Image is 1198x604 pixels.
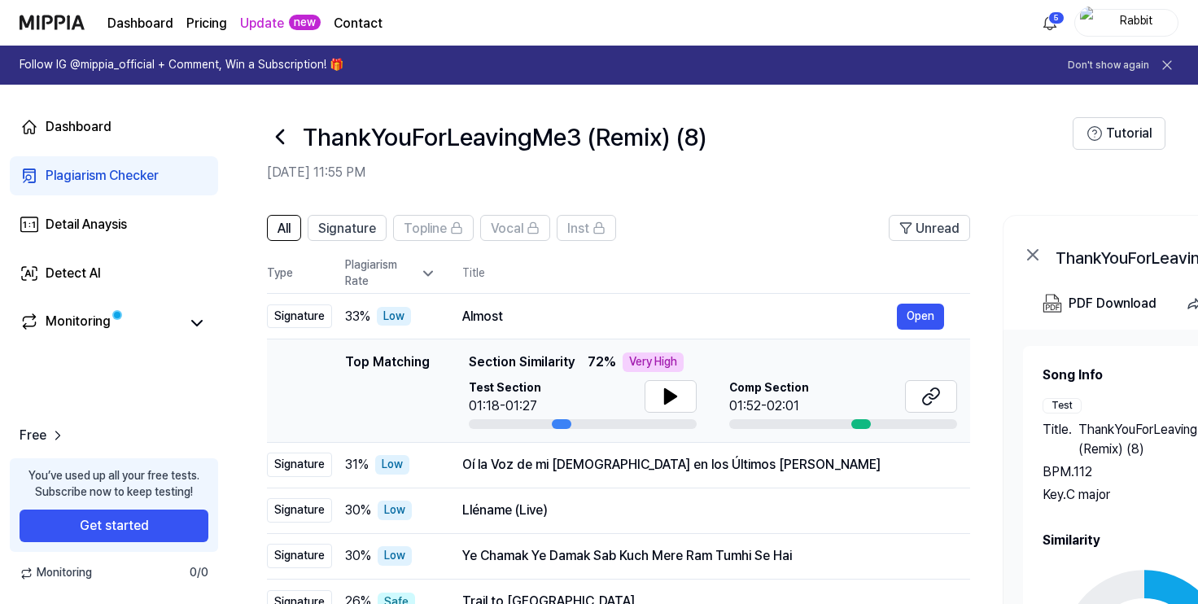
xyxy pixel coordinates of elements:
[240,14,284,33] a: Update
[20,426,66,445] a: Free
[289,15,321,31] div: new
[303,120,706,154] h1: ThankYouForLeavingMe3 (Remix) (8)
[1043,294,1062,313] img: PDF Download
[334,14,383,33] a: Contact
[267,544,332,568] div: Signature
[46,312,111,335] div: Monitoring
[10,107,218,147] a: Dashboard
[186,14,227,33] a: Pricing
[462,455,944,475] div: Oí la Voz de mi [DEMOGRAPHIC_DATA] en los Últimos [PERSON_NAME]
[588,352,616,372] span: 72 %
[1104,13,1168,31] div: Rabbit
[1080,7,1100,39] img: profile
[557,215,616,241] button: Inst
[107,14,173,33] a: Dashboard
[1068,59,1149,72] button: Don't show again
[1073,117,1165,150] button: Tutorial
[10,156,218,195] a: Plagiarism Checker
[345,501,371,520] span: 30 %
[46,215,127,234] div: Detail Anaysis
[308,215,387,241] button: Signature
[404,219,447,239] span: Topline
[278,219,291,239] span: All
[345,455,369,475] span: 31 %
[20,312,179,335] a: Monitoring
[375,455,409,475] div: Low
[567,219,589,239] span: Inst
[393,215,474,241] button: Topline
[318,219,376,239] span: Signature
[20,426,46,445] span: Free
[1048,11,1065,24] div: 5
[469,352,575,372] span: Section Similarity
[345,352,430,429] div: Top Matching
[378,546,412,566] div: Low
[20,565,92,581] span: Monitoring
[28,468,199,500] div: You’ve used up all your free tests. Subscribe now to keep testing!
[1074,9,1178,37] button: profileRabbit
[10,254,218,293] a: Detect AI
[267,254,332,294] th: Type
[267,453,332,477] div: Signature
[729,380,809,396] span: Comp Section
[345,257,436,289] div: Plagiarism Rate
[916,219,960,239] span: Unread
[889,215,970,241] button: Unread
[462,254,970,293] th: Title
[190,565,208,581] span: 0 / 0
[46,264,101,283] div: Detect AI
[469,396,541,416] div: 01:18-01:27
[267,163,1073,182] h2: [DATE] 11:55 PM
[267,498,332,523] div: Signature
[1069,293,1156,314] div: PDF Download
[1039,287,1160,320] button: PDF Download
[462,546,944,566] div: Ye Chamak Ye Damak Sab Kuch Mere Ram Tumhi Se Hai
[462,501,944,520] div: Lléname (Live)
[729,396,809,416] div: 01:52-02:01
[897,304,944,330] button: Open
[345,307,370,326] span: 33 %
[469,380,541,396] span: Test Section
[267,304,332,329] div: Signature
[1037,10,1063,36] button: 알림5
[20,510,208,542] button: Get started
[46,117,111,137] div: Dashboard
[345,546,371,566] span: 30 %
[1043,398,1082,414] div: Test
[377,307,411,326] div: Low
[491,219,523,239] span: Vocal
[1043,420,1072,459] span: Title .
[480,215,550,241] button: Vocal
[623,352,684,372] div: Very High
[20,57,343,73] h1: Follow IG @mippia_official + Comment, Win a Subscription! 🎁
[1040,13,1060,33] img: 알림
[10,205,218,244] a: Detail Anaysis
[378,501,412,520] div: Low
[46,166,159,186] div: Plagiarism Checker
[462,307,897,326] div: Almost
[267,215,301,241] button: All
